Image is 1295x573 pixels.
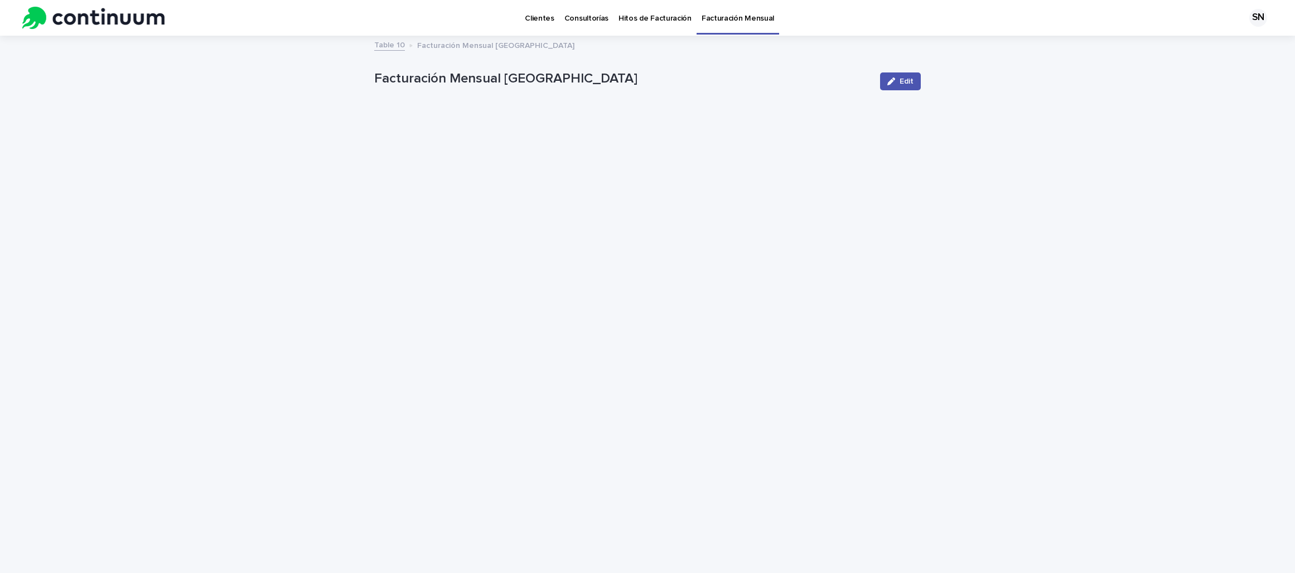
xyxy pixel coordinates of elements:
[22,7,165,29] img: tu8iVZLBSFSnlyF4Um45
[880,72,921,90] button: Edit
[1249,9,1267,27] div: SN
[374,38,405,51] a: Table 10
[900,77,914,85] span: Edit
[417,38,574,51] p: Facturación Mensual [GEOGRAPHIC_DATA]
[374,71,871,87] p: Facturación Mensual [GEOGRAPHIC_DATA]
